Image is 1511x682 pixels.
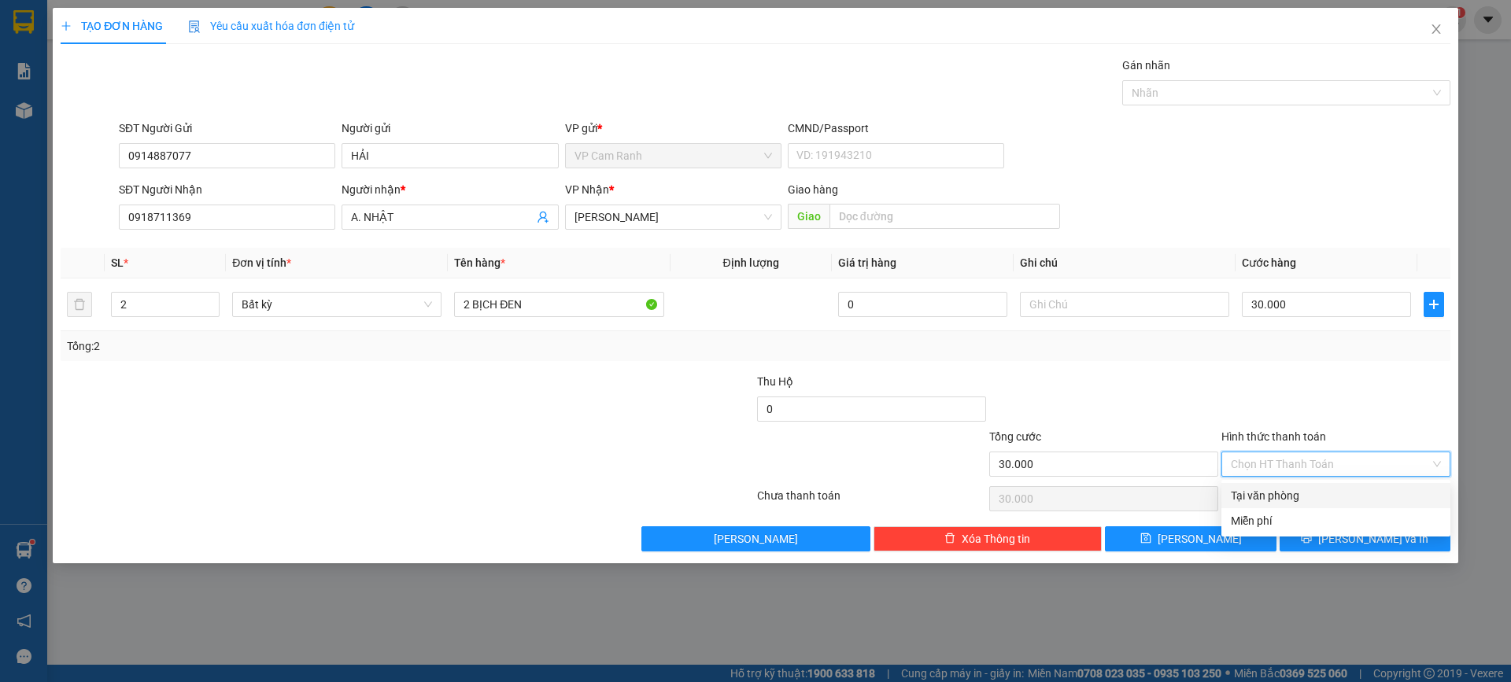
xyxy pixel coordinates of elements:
[838,292,1007,317] input: 0
[989,430,1041,443] span: Tổng cước
[454,292,663,317] input: VD: Bàn, Ghế
[1231,512,1441,529] div: Miễn phí
[788,183,838,196] span: Giao hàng
[788,120,1004,137] div: CMND/Passport
[944,533,955,545] span: delete
[242,293,432,316] span: Bất kỳ
[119,120,335,137] div: SĐT Người Gửi
[1231,487,1441,504] div: Tại văn phòng
[67,292,92,317] button: delete
[61,20,72,31] span: plus
[537,211,549,223] span: user-add
[1140,533,1151,545] span: save
[1158,530,1242,547] span: [PERSON_NAME]
[714,530,798,547] span: [PERSON_NAME]
[111,256,124,269] span: SL
[1424,298,1443,311] span: plus
[61,20,163,32] span: TẠO ĐƠN HÀNG
[962,530,1030,547] span: Xóa Thông tin
[723,256,779,269] span: Định lượng
[1105,526,1276,551] button: save[PERSON_NAME]
[574,205,772,229] span: Phạm Ngũ Lão
[188,20,201,33] img: icon
[1318,530,1428,547] span: [PERSON_NAME] và In
[342,120,558,137] div: Người gửi
[1430,23,1443,35] span: close
[574,144,772,168] span: VP Cam Ranh
[67,337,583,355] div: Tổng: 2
[1280,526,1450,551] button: printer[PERSON_NAME] và In
[188,20,354,32] span: Yêu cầu xuất hóa đơn điện tử
[232,256,291,269] span: Đơn vị tính
[829,204,1060,229] input: Dọc đường
[1424,292,1444,317] button: plus
[1301,533,1312,545] span: printer
[1014,248,1236,278] th: Ghi chú
[565,183,609,196] span: VP Nhận
[1221,430,1326,443] label: Hình thức thanh toán
[342,181,558,198] div: Người nhận
[757,375,793,388] span: Thu Hộ
[1414,8,1458,52] button: Close
[119,181,335,198] div: SĐT Người Nhận
[838,256,896,269] span: Giá trị hàng
[1020,292,1229,317] input: Ghi Chú
[454,256,505,269] span: Tên hàng
[874,526,1103,551] button: deleteXóa Thông tin
[1242,256,1296,269] span: Cước hàng
[755,487,988,514] div: Chưa thanh toán
[641,526,870,551] button: [PERSON_NAME]
[565,120,781,137] div: VP gửi
[788,204,829,229] span: Giao
[1122,59,1170,72] label: Gán nhãn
